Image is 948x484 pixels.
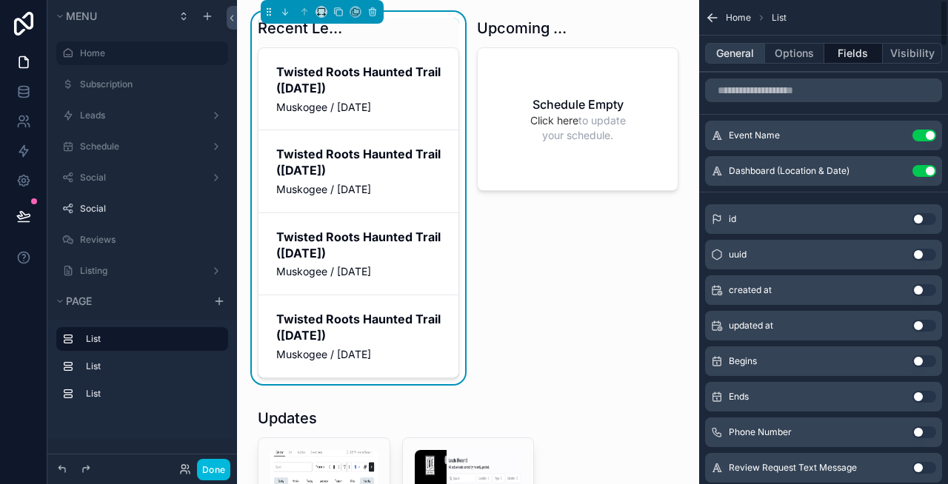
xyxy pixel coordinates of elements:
[80,172,198,184] label: Social
[276,264,472,279] span: Muskogee / [DATE]
[276,100,472,115] span: Muskogee / [DATE]
[66,295,92,307] span: Page
[80,234,219,246] label: Reviews
[80,265,198,277] label: Listing
[729,320,773,332] span: updated at
[729,130,780,141] span: Event Name
[53,291,204,312] button: Page
[772,12,787,24] span: List
[47,320,237,420] div: scrollable content
[258,18,348,38] h1: Recent Leads
[276,229,472,261] h2: Twisted Roots Haunted Trail ([DATE])
[726,12,751,24] span: Home
[276,311,472,343] h2: Twisted Roots Haunted Trail ([DATE])
[197,459,230,480] button: Done
[729,355,757,367] span: Begins
[258,295,458,377] a: Twisted Roots Haunted Trail ([DATE])Muskogee / [DATE]
[729,426,792,438] span: Phone Number
[258,213,458,295] a: Twisted Roots Haunted Trail ([DATE])Muskogee / [DATE]
[86,388,216,400] label: List
[729,165,849,177] span: Dashboard (Location & Date)
[66,10,97,22] span: Menu
[80,78,219,90] label: Subscription
[80,110,198,121] label: Leads
[729,391,749,403] span: Ends
[729,213,736,225] span: id
[729,284,772,296] span: created at
[86,333,216,345] label: List
[276,64,472,96] h2: Twisted Roots Haunted Trail ([DATE])
[705,43,765,64] button: General
[80,47,219,59] label: Home
[729,249,747,261] span: uuid
[276,146,472,178] h2: Twisted Roots Haunted Trail ([DATE])
[765,43,824,64] button: Options
[883,43,942,64] button: Visibility
[80,203,219,215] label: Social
[258,130,458,212] a: Twisted Roots Haunted Trail ([DATE])Muskogee / [DATE]
[276,182,472,197] span: Muskogee / [DATE]
[53,6,169,27] button: Menu
[824,43,884,64] button: Fields
[276,347,472,362] span: Muskogee / [DATE]
[80,141,198,152] label: Schedule
[86,360,216,372] label: List
[258,48,458,130] a: Twisted Roots Haunted Trail ([DATE])Muskogee / [DATE]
